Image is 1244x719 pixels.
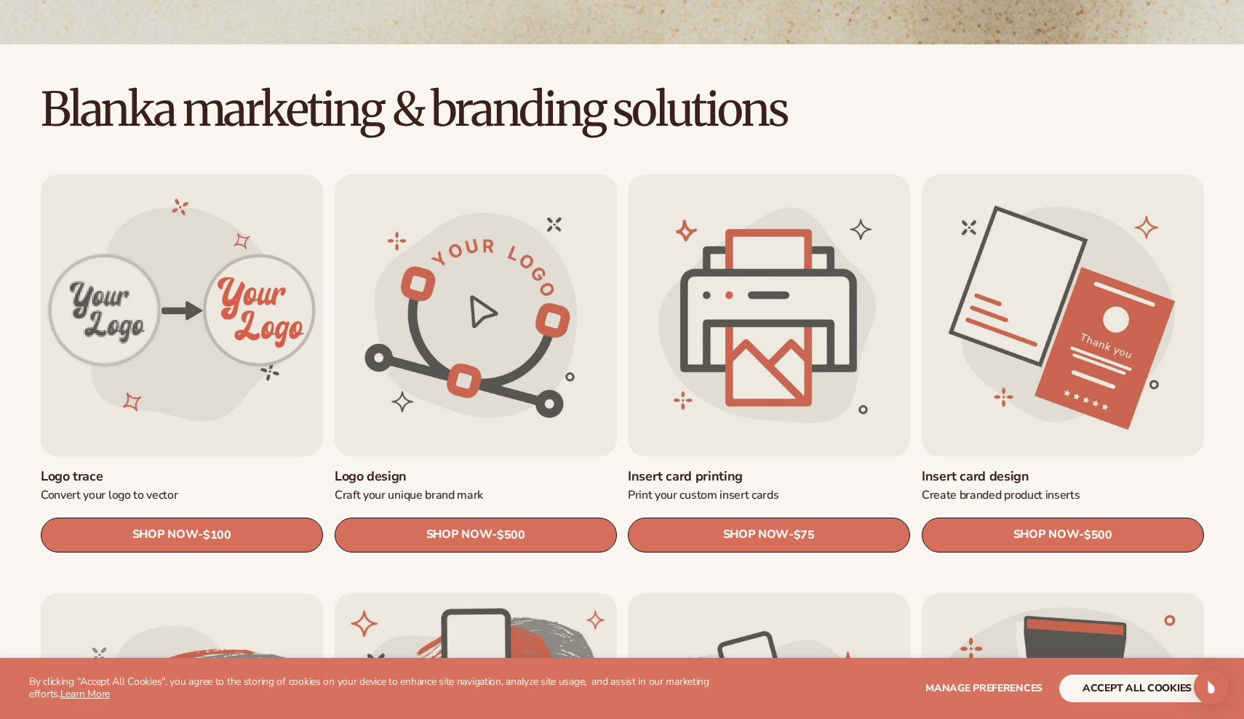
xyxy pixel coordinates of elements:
[203,529,231,542] span: $100
[1083,529,1112,542] span: $500
[1194,670,1229,704] div: Open Intercom Messenger
[1013,528,1078,542] span: SHOP NOW
[794,529,815,542] span: $75
[922,468,1204,485] a: Insert card design
[925,681,1042,695] span: Manage preferences
[925,675,1042,702] button: Manage preferences
[1059,675,1215,702] button: accept all cookies
[41,518,323,553] a: SHOP NOW- $100
[29,676,734,701] p: By clicking "Accept All Cookies", you agree to the storing of cookies on your device to enhance s...
[723,528,789,542] span: SHOP NOW
[628,518,910,553] a: SHOP NOW- $75
[132,528,198,542] span: SHOP NOW
[41,468,323,485] a: Logo trace
[922,518,1204,553] a: SHOP NOW- $500
[496,529,525,542] span: $500
[628,468,910,485] a: Insert card printing
[60,687,110,701] a: Learn More
[335,468,617,485] a: Logo design
[426,528,491,542] span: SHOP NOW
[335,518,617,553] a: SHOP NOW- $500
